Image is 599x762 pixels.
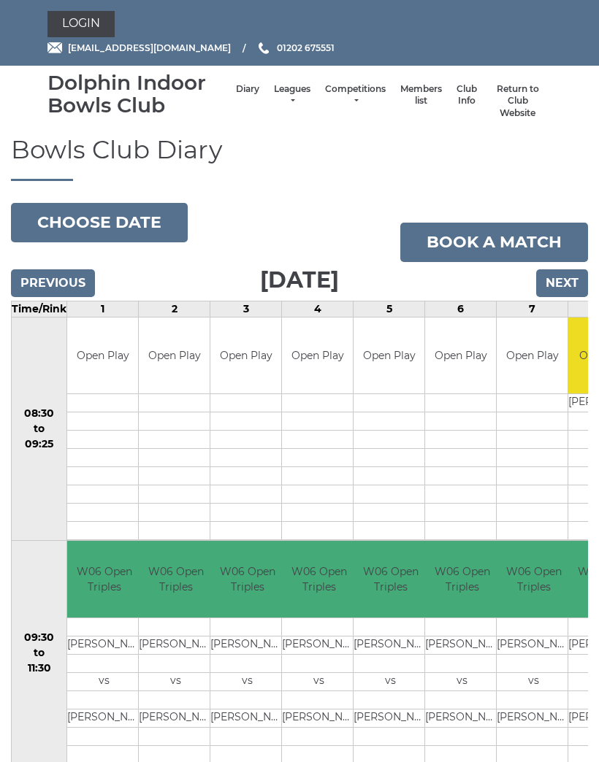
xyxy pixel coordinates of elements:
[210,317,281,394] td: Open Play
[139,636,213,654] td: [PERSON_NAME]
[210,541,284,617] td: W06 Open Triples
[497,541,571,617] td: W06 Open Triples
[282,317,353,394] td: Open Play
[425,636,499,654] td: [PERSON_NAME]
[282,672,356,690] td: vs
[139,541,213,617] td: W06 Open Triples
[354,709,427,727] td: [PERSON_NAME]
[425,709,499,727] td: [PERSON_NAME]
[425,301,497,317] td: 6
[210,301,282,317] td: 3
[210,636,284,654] td: [PERSON_NAME]
[67,672,141,690] td: vs
[282,541,356,617] td: W06 Open Triples
[282,709,356,727] td: [PERSON_NAME]
[210,672,284,690] td: vs
[497,301,568,317] td: 7
[425,541,499,617] td: W06 Open Triples
[67,541,141,617] td: W06 Open Triples
[12,301,67,317] td: Time/Rink
[354,672,427,690] td: vs
[400,223,588,262] a: Book a match
[497,672,571,690] td: vs
[47,42,62,53] img: Email
[12,317,67,541] td: 08:30 to 09:25
[282,636,356,654] td: [PERSON_NAME]
[11,269,95,297] input: Previous
[536,269,588,297] input: Next
[68,42,231,53] span: [EMAIL_ADDRESS][DOMAIN_NAME]
[497,317,568,394] td: Open Play
[47,11,115,37] a: Login
[325,83,386,107] a: Competitions
[497,636,571,654] td: [PERSON_NAME]
[139,709,213,727] td: [PERSON_NAME]
[497,709,571,727] td: [PERSON_NAME]
[139,301,210,317] td: 2
[492,83,544,120] a: Return to Club Website
[354,317,424,394] td: Open Play
[277,42,335,53] span: 01202 675551
[457,83,477,107] a: Club Info
[274,83,310,107] a: Leagues
[400,83,442,107] a: Members list
[139,317,210,394] td: Open Play
[67,317,138,394] td: Open Play
[259,42,269,54] img: Phone us
[11,203,188,242] button: Choose date
[210,709,284,727] td: [PERSON_NAME]
[67,301,139,317] td: 1
[11,136,588,180] h1: Bowls Club Diary
[47,41,231,55] a: Email [EMAIL_ADDRESS][DOMAIN_NAME]
[425,317,496,394] td: Open Play
[67,636,141,654] td: [PERSON_NAME]
[425,672,499,690] td: vs
[67,709,141,727] td: [PERSON_NAME]
[354,301,425,317] td: 5
[354,636,427,654] td: [PERSON_NAME]
[139,672,213,690] td: vs
[256,41,335,55] a: Phone us 01202 675551
[47,72,229,117] div: Dolphin Indoor Bowls Club
[354,541,427,617] td: W06 Open Triples
[236,83,259,96] a: Diary
[282,301,354,317] td: 4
